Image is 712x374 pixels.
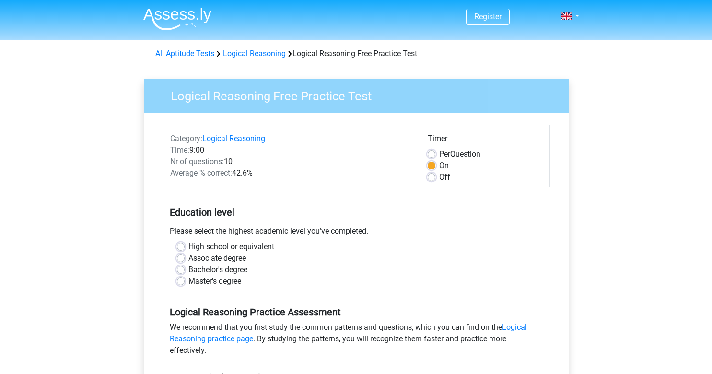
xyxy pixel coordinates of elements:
label: Question [439,148,480,160]
h5: Logical Reasoning Practice Assessment [170,306,543,318]
label: High school or equivalent [188,241,274,253]
a: Logical Reasoning [202,134,265,143]
label: Bachelor's degree [188,264,247,276]
div: Timer [428,133,542,148]
a: Register [474,12,502,21]
a: All Aptitude Tests [155,49,214,58]
div: 9:00 [163,145,420,156]
span: Average % correct: [170,169,232,178]
span: Nr of questions: [170,157,224,166]
span: Per [439,149,450,158]
span: Time: [170,145,189,155]
a: Logical Reasoning [223,49,286,58]
div: 42.6% [163,168,420,179]
h5: Education level [170,203,543,222]
span: Category: [170,134,202,143]
h3: Logical Reasoning Free Practice Test [159,85,561,104]
label: On [439,160,449,171]
label: Associate degree [188,253,246,264]
div: 10 [163,156,420,168]
label: Master's degree [188,276,241,287]
div: Please select the highest academic level you’ve completed. [163,226,550,241]
label: Off [439,171,450,183]
img: Assessly [143,8,211,30]
div: We recommend that you first study the common patterns and questions, which you can find on the . ... [163,322,550,360]
div: Logical Reasoning Free Practice Test [152,48,561,60]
